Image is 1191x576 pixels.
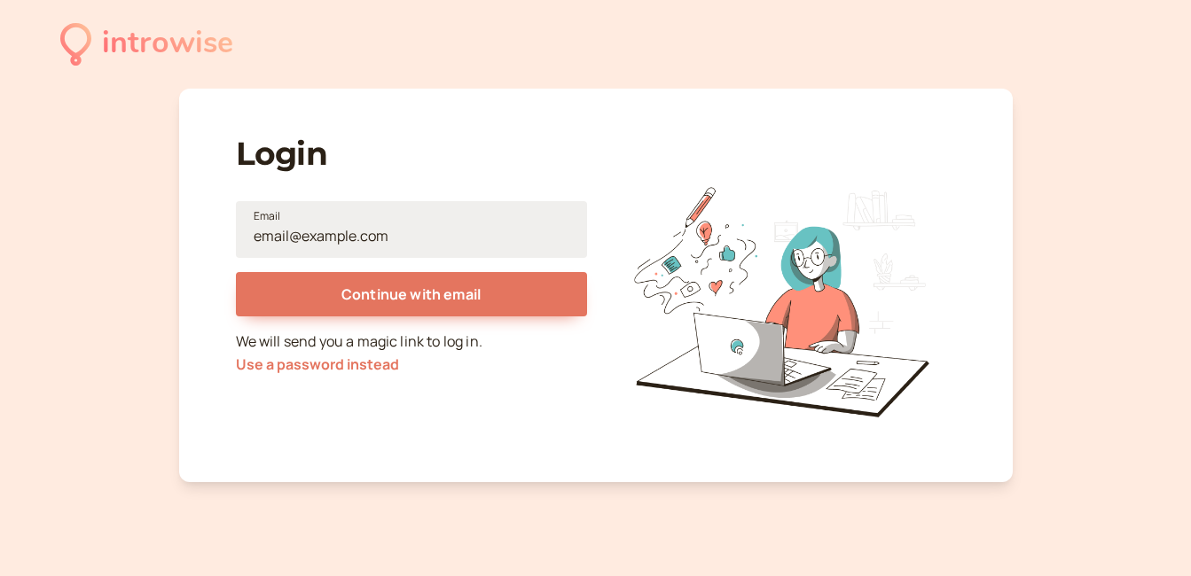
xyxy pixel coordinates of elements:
button: Use a password instead [236,356,399,372]
span: Continue with email [341,284,481,304]
p: We will send you a magic link to log in. [236,331,587,377]
input: Email [236,201,587,258]
div: introwise [102,19,233,68]
iframe: Chat Widget [1102,491,1191,576]
h1: Login [236,135,587,173]
span: Email [254,207,281,225]
button: Continue with email [236,272,587,316]
a: introwise [60,19,233,68]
